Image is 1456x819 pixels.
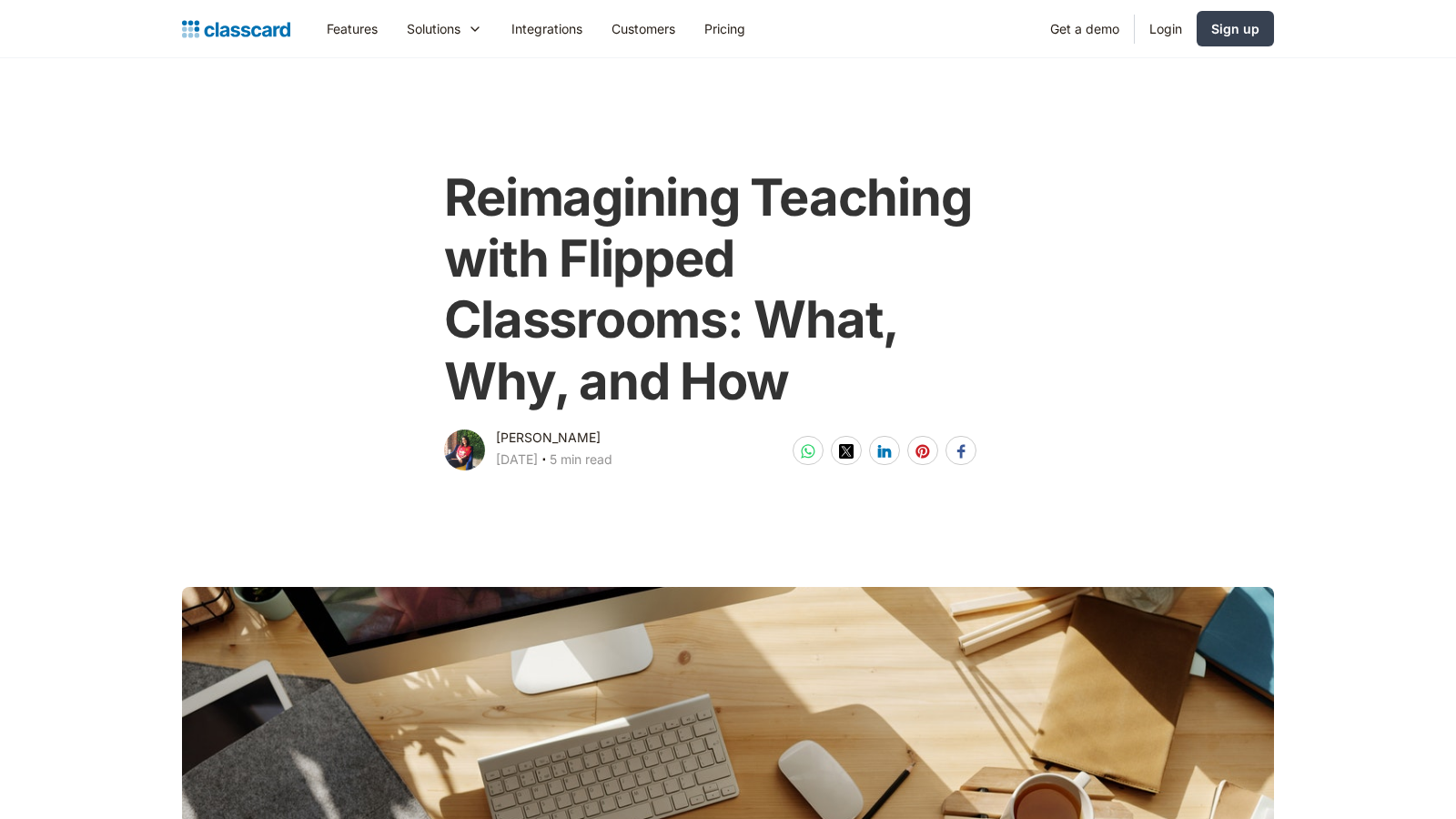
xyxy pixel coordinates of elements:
[497,8,597,49] a: Integrations
[407,19,460,38] div: Solutions
[877,444,892,459] img: linkedin-white sharing button
[182,16,290,42] a: Logo
[690,8,760,49] a: Pricing
[312,8,392,49] a: Features
[496,449,538,470] div: [DATE]
[1211,19,1259,38] div: Sign up
[915,444,930,459] img: pinterest-white sharing button
[954,444,968,459] img: facebook-white sharing button
[550,449,612,470] div: 5 min read
[392,8,497,49] div: Solutions
[839,444,854,459] img: twitter-white sharing button
[1197,11,1274,46] a: Sign up
[801,444,815,459] img: whatsapp-white sharing button
[1135,8,1197,49] a: Login
[444,167,1011,412] h1: Reimagining Teaching with Flipped Classrooms: What, Why, and How
[1036,8,1134,49] a: Get a demo
[496,427,601,449] div: [PERSON_NAME]
[597,8,690,49] a: Customers
[538,449,550,474] div: ‧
